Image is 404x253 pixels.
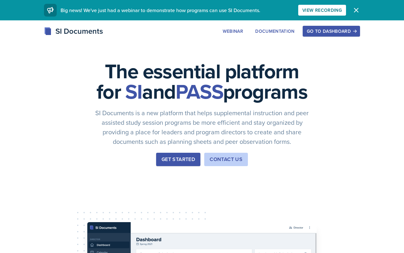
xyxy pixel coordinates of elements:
div: Webinar [223,29,243,34]
div: Documentation [255,29,295,34]
button: Webinar [219,26,247,37]
button: Documentation [251,26,299,37]
button: Contact Us [204,153,248,166]
div: View Recording [302,8,342,13]
span: Big news! We've just had a webinar to demonstrate how programs can use SI Documents. [61,7,260,14]
div: Get Started [162,156,195,163]
button: Get Started [156,153,200,166]
div: Go to Dashboard [307,29,356,34]
button: View Recording [298,5,346,16]
div: Contact Us [210,156,242,163]
div: SI Documents [44,25,103,37]
button: Go to Dashboard [303,26,360,37]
